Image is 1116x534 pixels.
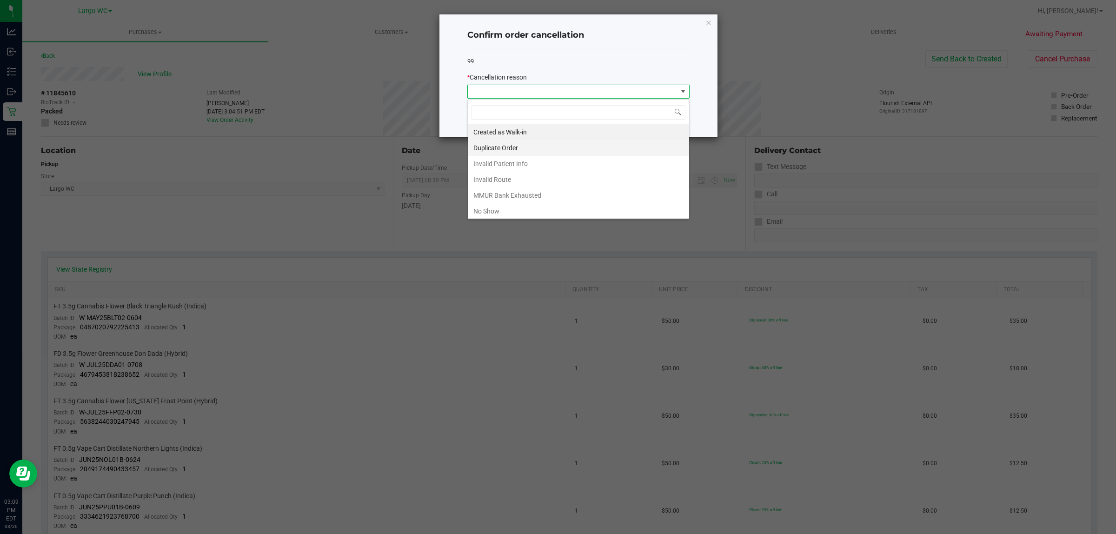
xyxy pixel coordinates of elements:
span: 99 [467,58,474,65]
span: Cancellation reason [470,73,527,81]
li: No Show [468,203,689,219]
li: Invalid Patient Info [468,156,689,172]
button: Close [705,17,712,28]
h4: Confirm order cancellation [467,29,690,41]
li: Duplicate Order [468,140,689,156]
li: Invalid Route [468,172,689,187]
li: MMUR Bank Exhausted [468,187,689,203]
li: Created as Walk-in [468,124,689,140]
iframe: Resource center [9,460,37,487]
